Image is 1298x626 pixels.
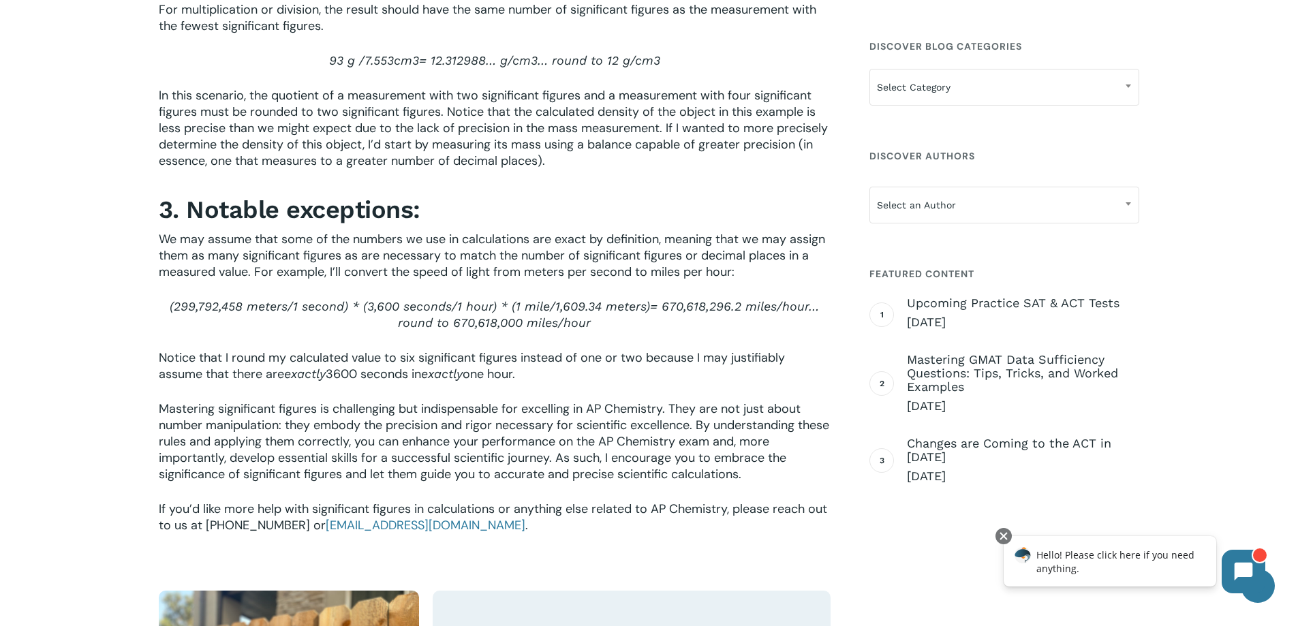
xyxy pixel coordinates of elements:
[907,398,1139,414] span: [DATE]
[394,53,412,67] span: cm
[870,191,1139,219] span: Select an Author
[907,437,1139,464] span: Changes are Coming to the ACT in [DATE]
[421,366,463,381] span: exactly
[869,144,1139,168] h4: Discover Authors
[907,296,1139,330] a: Upcoming Practice SAT & ACT Tests [DATE]
[870,73,1139,101] span: Select Category
[284,366,326,381] span: exactly
[159,501,827,533] span: If you’d like more help with significant figures in calculations or anything else related to AP C...
[907,353,1139,414] a: Mastering GMAT Data Sufficiency Questions: Tips, Tricks, and Worked Examples [DATE]
[419,53,512,67] span: = 12.312988… g/
[463,366,515,382] span: one hour.
[555,299,650,313] span: 1,609.34 meters)
[516,299,555,313] span: 1 mile/
[326,366,421,382] span: 3600 seconds in
[907,468,1139,484] span: [DATE]
[869,69,1139,106] span: Select Category
[869,262,1139,286] h4: Featured Content
[989,525,1279,607] iframe: Chatbot
[531,53,548,67] span: 3…
[159,349,785,382] span: Notice that I round my calculated value to six significant figures instead of one or two because ...
[159,87,828,169] span: In this scenario, the quotient of a measurement with two significant figures and a measurement wi...
[552,53,635,67] span: round to 12 g/
[907,296,1139,310] span: Upcoming Practice SAT & ACT Tests
[398,315,591,330] span: round to 670,618,000 miles/hour
[650,299,819,313] span: = 670,618,296.2 miles/hour…
[512,53,531,67] span: cm
[412,53,419,67] span: 3
[653,53,660,67] span: 3
[869,187,1139,223] span: Select an Author
[907,314,1139,330] span: [DATE]
[293,299,367,313] span: 1 second) * (
[457,299,516,313] span: 1 hour) * (
[170,299,293,313] span: (299,792,458 meters/
[159,195,420,224] strong: 3. Notable exceptions:
[367,299,457,313] span: 3,600 seconds/
[869,34,1139,59] h4: Discover Blog Categories
[365,53,394,67] span: 7.553
[525,517,528,533] span: .
[907,353,1139,394] span: Mastering GMAT Data Sufficiency Questions: Tips, Tricks, and Worked Examples
[907,437,1139,484] a: Changes are Coming to the ACT in [DATE] [DATE]
[159,1,816,34] span: For multiplication or division, the result should have the same number of significant figures as ...
[329,53,365,67] span: 93 g /
[635,53,653,67] span: cm
[159,401,829,482] span: Mastering significant figures is challenging but indispensable for excelling in AP Chemistry. The...
[159,231,825,280] span: We may assume that some of the numbers we use in calculations are exact by definition, meaning th...
[326,517,525,533] a: [EMAIL_ADDRESS][DOMAIN_NAME]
